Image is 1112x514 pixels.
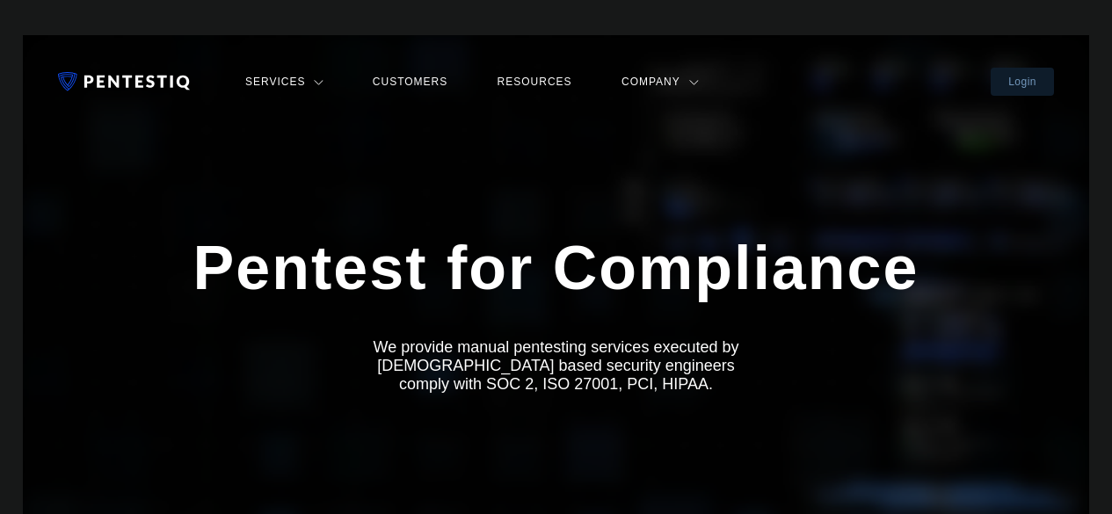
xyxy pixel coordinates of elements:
[991,68,1054,96] a: Login
[360,338,752,420] h2: We provide manual pentesting services executed by [DEMOGRAPHIC_DATA] based security engineers com...
[367,70,453,93] a: Customers
[492,70,578,93] a: Resources
[240,70,328,93] a: Services
[58,233,1054,303] h1: Pentest for Compliance
[616,70,703,93] a: Company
